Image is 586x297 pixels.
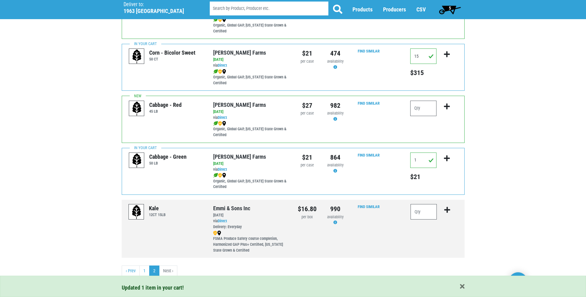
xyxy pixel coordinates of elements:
img: safety-e55c860ca8c00a9c171001a62a92dabd.png [213,231,217,236]
h5: 1963 [GEOGRAPHIC_DATA] [124,8,194,15]
div: Kale [149,204,166,212]
img: map_marker-0e94453035b3232a4d21701695807de9.png [222,121,226,126]
img: leaf-e5c59151409436ccce96b2ca1b28e03c.png [213,69,218,74]
a: Direct [218,63,227,68]
a: [PERSON_NAME] Farms [213,153,266,160]
div: per case [298,111,317,116]
h5: Total price [410,69,436,77]
img: safety-e55c860ca8c00a9c171001a62a92dabd.png [218,121,222,126]
a: Find Similar [358,153,380,157]
input: Search by Product, Producer etc. [210,2,328,16]
div: Availability may be subject to change. [326,162,345,174]
div: 990 [326,204,345,214]
a: [PERSON_NAME] Farms [213,49,266,56]
div: $21 [298,48,317,58]
img: leaf-e5c59151409436ccce96b2ca1b28e03c.png [213,173,218,178]
div: Organic, Global GAP, [US_STATE] State Grown & Certified [213,120,288,138]
img: map_marker-0e94453035b3232a4d21701695807de9.png [217,231,221,236]
div: Organic, Global GAP, [US_STATE] State Grown & Certified [213,17,288,34]
a: 1 [139,266,150,277]
div: via [213,115,288,121]
img: map_marker-0e94453035b3232a4d21701695807de9.png [222,69,226,74]
div: 474 [326,48,345,58]
div: [DATE] [213,161,288,167]
input: Qty [410,101,436,116]
a: Find Similar [358,101,380,106]
img: safety-e55c860ca8c00a9c171001a62a92dabd.png [218,69,222,74]
div: via [213,167,288,173]
div: $27 [298,101,317,111]
div: $16.80 [298,204,317,214]
img: leaf-e5c59151409436ccce96b2ca1b28e03c.png [213,121,218,126]
h6: 50 LB [149,161,187,165]
span: availability [327,111,344,115]
div: Updated 1 item in your cart! [122,283,465,292]
a: Direct [218,115,227,120]
div: 982 [326,101,345,111]
div: Cabbage - Red [149,101,182,109]
div: [DATE] [213,212,289,218]
div: per case [298,162,317,168]
img: safety-e55c860ca8c00a9c171001a62a92dabd.png [218,173,222,178]
span: availability [327,59,344,64]
a: Find Similar [358,204,380,209]
a: previous [122,266,140,277]
a: Producers [383,6,406,13]
a: 2 [149,266,159,277]
h5: Total price [410,173,436,181]
img: placeholder-variety-43d6402dacf2d531de610a020419775a.svg [129,49,145,64]
input: Qty [410,153,436,168]
a: Direct [218,167,227,172]
div: [DATE] [213,57,288,63]
a: Emmi & Sons Inc [213,205,250,211]
a: Direct [218,219,227,223]
div: FSMA Produce Safety course completion, Harmonized GAP Plus+ Certified, [US_STATE] State Grown & C... [213,230,289,253]
input: Qty [410,48,436,64]
div: Delivery: Everyday [213,224,289,230]
div: [DATE] [213,109,288,115]
nav: pager [122,266,465,277]
div: via [213,63,288,69]
img: leaf-e5c59151409436ccce96b2ca1b28e03c.png [213,17,218,22]
span: availability [327,163,344,167]
div: Corn - Bicolor Sweet [149,48,196,57]
div: Organic, Global GAP, [US_STATE] State Grown & Certified [213,69,288,86]
span: availability [327,215,344,219]
a: CSV [416,6,426,13]
img: placeholder-variety-43d6402dacf2d531de610a020419775a.svg [129,153,145,168]
h6: 45 LB [149,109,182,114]
a: [PERSON_NAME] Farms [213,102,266,108]
a: 5 [436,3,464,16]
img: map_marker-0e94453035b3232a4d21701695807de9.png [222,173,226,178]
h6: 12CT 15LB [149,212,166,217]
img: placeholder-variety-43d6402dacf2d531de610a020419775a.svg [129,101,145,116]
div: Organic, Global GAP, [US_STATE] State Grown & Certified [213,173,288,190]
div: 864 [326,153,345,162]
div: $21 [298,153,317,162]
span: 5 [449,6,451,10]
img: placeholder-variety-43d6402dacf2d531de610a020419775a.svg [129,204,144,220]
a: Find Similar [358,49,380,53]
img: map_marker-0e94453035b3232a4d21701695807de9.png [222,17,226,22]
input: Qty [411,204,437,220]
p: Deliver to: [124,2,194,8]
div: via [213,218,289,230]
div: Availability may be subject to change. [326,59,345,70]
a: Products [352,6,373,13]
div: per box [298,214,317,220]
div: Cabbage - Green [149,153,187,161]
img: safety-e55c860ca8c00a9c171001a62a92dabd.png [218,17,222,22]
h6: 50 CT [149,57,196,61]
div: per case [298,59,317,65]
